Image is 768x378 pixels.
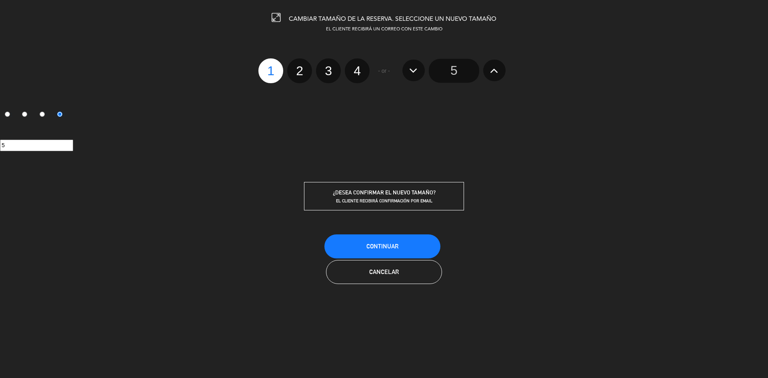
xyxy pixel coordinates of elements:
span: Cancelar [369,268,399,275]
span: - or - [378,66,390,76]
input: 2 [22,112,27,117]
span: ¿DESEA CONFIRMAR EL NUEVO TAMAÑO? [333,189,436,196]
input: 3 [40,112,45,117]
label: 3 [316,58,341,83]
label: 1 [258,58,283,83]
input: 1 [5,112,10,117]
button: Continuar [324,234,440,258]
label: 2 [287,58,312,83]
label: 4 [52,108,70,122]
label: 2 [18,108,35,122]
span: CAMBIAR TAMAÑO DE LA RESERVA. SELECCIONE UN NUEVO TAMAÑO [289,16,496,22]
span: Continuar [366,243,398,250]
label: 3 [35,108,53,122]
input: 4 [57,112,62,117]
span: EL CLIENTE RECIBIRÁ UN CORREO CON ESTE CAMBIO [326,27,442,32]
label: 4 [345,58,370,83]
button: Cancelar [326,260,442,284]
span: EL CLIENTE RECIBIRÁ CONFIRMACIÓN POR EMAIL [336,198,432,204]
